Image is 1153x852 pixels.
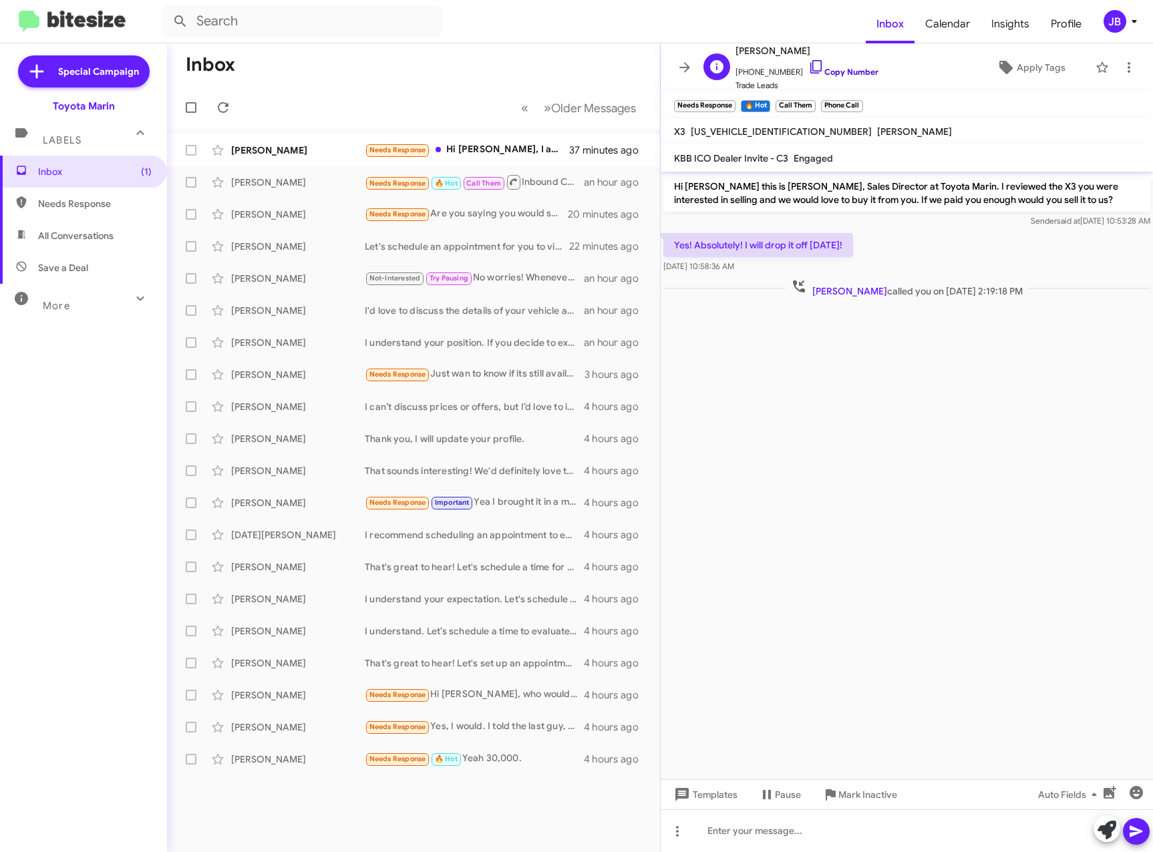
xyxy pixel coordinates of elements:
button: Pause [748,783,812,807]
span: [PERSON_NAME] [812,285,887,297]
p: Hi [PERSON_NAME] this is [PERSON_NAME], Sales Director at Toyota Marin. I reviewed the X3 you wer... [663,174,1150,212]
div: Are you saying you would send someone to look at the car or at the dealership? [365,206,569,222]
span: [DATE] 10:58:36 AM [663,261,734,271]
div: [DATE][PERSON_NAME] [231,528,365,542]
span: Save a Deal [38,261,88,274]
a: Profile [1040,5,1092,43]
h1: Inbox [186,54,235,75]
div: 4 hours ago [584,720,649,734]
button: Next [536,94,644,122]
div: I recommend scheduling an appointment to evaluate your Tundra Crewmax and discuss our offer in de... [365,528,584,542]
div: 4 hours ago [584,528,649,542]
span: Older Messages [551,101,636,116]
div: 4 hours ago [584,592,649,606]
div: an hour ago [584,272,649,285]
span: Special Campaign [58,65,139,78]
span: 🔥 Hot [435,179,458,188]
span: said at [1057,216,1080,226]
span: Labels [43,134,81,146]
span: Engaged [794,152,833,164]
div: [PERSON_NAME] [231,240,365,253]
small: Call Them [776,100,816,112]
div: I understand. Let’s schedule a time to evaluate your 4Runner and provide you with an offer. When ... [365,624,584,638]
div: I can’t discuss prices or offers, but I’d love to invite you to our dealership to evaluate your E... [365,400,584,413]
span: Try Pausing [430,274,468,282]
span: Not-Interested [369,274,421,282]
span: 🔥 Hot [435,755,458,763]
span: Templates [671,783,737,807]
span: [PERSON_NAME] [877,126,952,138]
span: Sender [DATE] 10:53:28 AM [1031,216,1150,226]
span: Needs Response [369,690,426,699]
div: I understand your expectation. Let's schedule an appointment to discuss your Tacoma in detail and... [365,592,584,606]
div: 4 hours ago [584,624,649,638]
div: [PERSON_NAME] [231,688,365,702]
button: Apply Tags [972,55,1090,79]
span: Needs Response [369,755,426,763]
span: (1) [141,165,152,178]
button: JB [1092,10,1138,33]
input: Search [162,5,442,37]
div: [PERSON_NAME] [231,304,365,317]
span: More [43,300,70,312]
a: Calendar [915,5,981,43]
div: [PERSON_NAME] [231,496,365,509]
div: 4 hours ago [584,432,649,445]
span: Pause [775,783,801,807]
div: 4 hours ago [584,464,649,477]
div: [PERSON_NAME] [231,432,365,445]
button: Previous [513,94,536,122]
span: called you on [DATE] 2:19:18 PM [786,278,1028,298]
div: [PERSON_NAME] [231,144,365,157]
small: Phone Call [821,100,862,112]
div: Just wan to know if its still available ilable [365,367,585,382]
div: [PERSON_NAME] [231,400,365,413]
div: [PERSON_NAME] [231,368,365,381]
div: That's great to hear! Let's set up an appointment for you to bring in the Compass so we can discu... [365,656,584,670]
a: Special Campaign [18,55,150,87]
div: Hi [PERSON_NAME], who wouldn't love to buy a Chevy Cav?! I get that a lot :) I'm trying to privat... [365,687,584,702]
div: [PERSON_NAME] [231,272,365,285]
div: Yes, I would. I told the last guy, [PERSON_NAME], I needed to get $25,000 to match my offer from ... [365,719,584,734]
span: Auto Fields [1038,783,1102,807]
span: X3 [674,126,685,138]
div: Yeah 30,000. [365,751,584,767]
div: 4 hours ago [584,496,649,509]
div: Toyota Marin [53,99,115,113]
div: I understand your position. If you decide to explore selling your vehicle in the future, feel fre... [365,336,584,349]
div: 3 hours ago [585,368,649,381]
span: Needs Response [369,722,426,731]
div: 20 minutes ago [569,208,649,221]
p: Yes! Absolutely! I will drop it off [DATE]! [663,233,853,257]
div: 4 hours ago [584,656,649,670]
div: [PERSON_NAME] [231,208,365,221]
div: Inbound Call [365,174,584,190]
span: Needs Response [369,210,426,218]
nav: Page navigation example [514,94,644,122]
div: [PERSON_NAME] [231,176,365,189]
div: [PERSON_NAME] [231,592,365,606]
div: No worries! Whenever you're ready, just let us know. We're here to help when the time comes. [365,270,584,286]
div: [PERSON_NAME] [231,464,365,477]
span: Important [435,498,470,507]
div: JB [1104,10,1126,33]
span: Mark Inactive [838,783,897,807]
span: Needs Response [38,197,152,210]
span: Needs Response [369,146,426,154]
div: 4 hours ago [584,753,649,766]
span: [PHONE_NUMBER] [735,59,878,79]
div: Let's schedule an appointment for you to visit the dealership, and we can discuss the details in ... [365,240,569,253]
span: Trade Leads [735,79,878,92]
span: Call Them [466,179,501,188]
span: Inbox [866,5,915,43]
span: [PERSON_NAME] [735,43,878,59]
div: an hour ago [584,304,649,317]
a: Insights [981,5,1040,43]
div: 22 minutes ago [569,240,649,253]
div: [PERSON_NAME] [231,624,365,638]
div: an hour ago [584,176,649,189]
button: Templates [661,783,748,807]
span: Needs Response [369,370,426,379]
